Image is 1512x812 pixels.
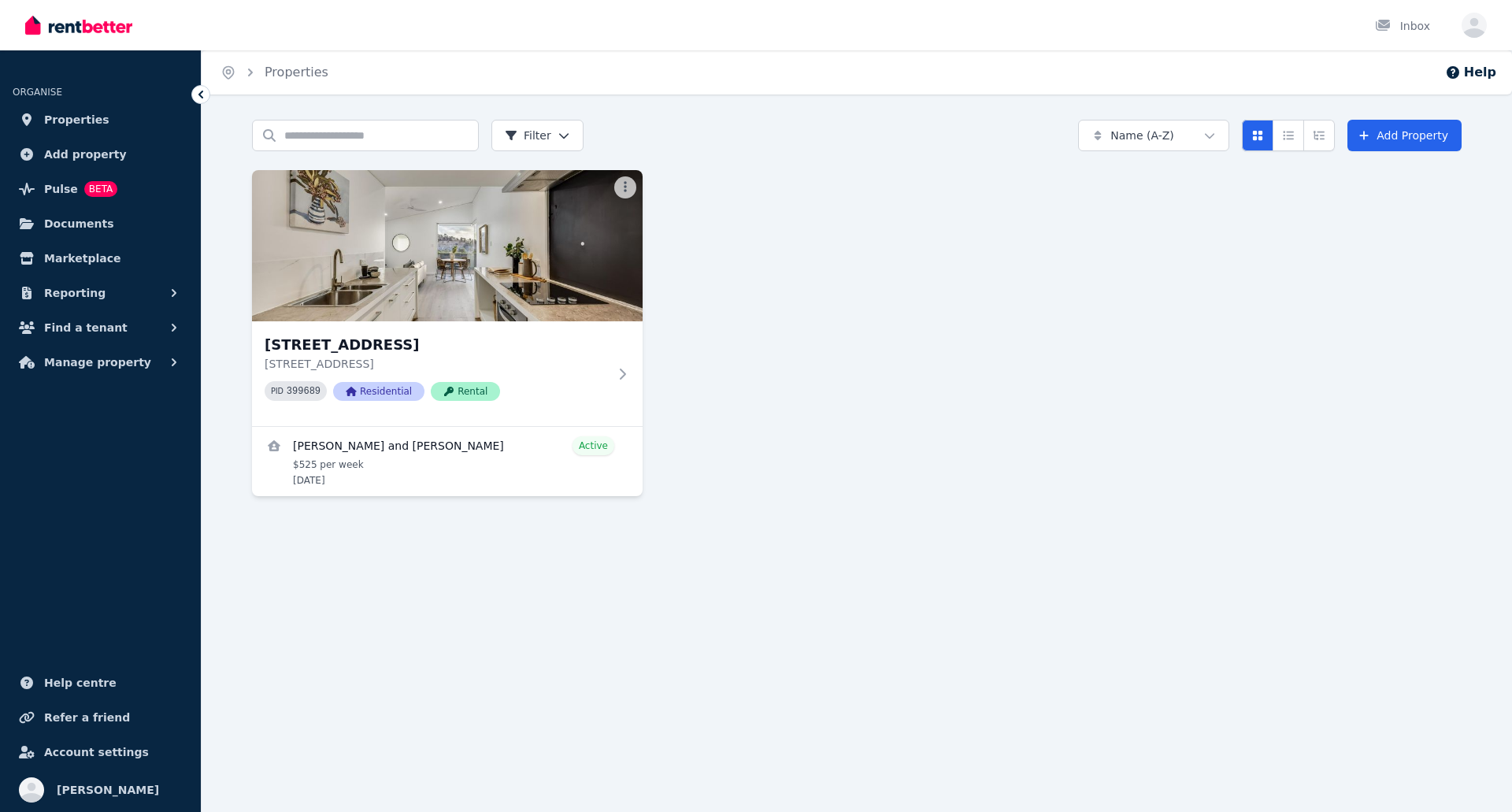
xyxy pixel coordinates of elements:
button: Name (A-Z) [1078,120,1229,151]
a: Help centre [13,667,188,699]
span: Marketplace [44,249,120,268]
button: Manage property [13,347,188,378]
div: Inbox [1375,18,1430,34]
span: Documents [44,214,114,233]
span: Rental [431,382,500,401]
small: PID [271,387,283,395]
a: Refer a friend [13,702,188,733]
button: Card view [1242,120,1273,151]
a: 32 Victoria Parade, Darlington[STREET_ADDRESS][STREET_ADDRESS]PID 399689ResidentialRental [252,170,643,426]
a: Marketplace [13,243,188,274]
a: Properties [13,104,188,135]
span: Name (A-Z) [1110,128,1174,143]
span: Manage property [44,353,151,372]
span: Find a tenant [44,318,128,337]
h3: [STREET_ADDRESS] [265,334,608,356]
a: Add Property [1347,120,1462,151]
span: Help centre [44,673,117,692]
a: PulseBETA [13,173,188,205]
button: Help [1445,63,1496,82]
span: ORGANISE [13,87,62,98]
button: Reporting [13,277,188,309]
span: BETA [84,181,117,197]
a: Properties [265,65,328,80]
nav: Breadcrumb [202,50,347,95]
button: Find a tenant [13,312,188,343]
span: Refer a friend [44,708,130,727]
code: 399689 [287,386,321,397]
a: Documents [13,208,188,239]
p: [STREET_ADDRESS] [265,356,608,372]
span: Account settings [44,743,149,762]
span: Pulse [44,180,78,198]
button: Compact list view [1273,120,1304,151]
img: RentBetter [25,13,132,37]
img: 32 Victoria Parade, Darlington [252,170,643,321]
span: Filter [505,128,551,143]
div: View options [1242,120,1335,151]
button: Filter [491,120,584,151]
span: Properties [44,110,109,129]
span: Residential [333,382,424,401]
span: [PERSON_NAME] [57,780,159,799]
a: View details for Abigail Marschall and Benjamin Schwabe [252,427,643,496]
a: Add property [13,139,188,170]
span: Add property [44,145,127,164]
span: Reporting [44,284,106,302]
button: Expanded list view [1303,120,1335,151]
a: Account settings [13,736,188,768]
button: More options [614,176,636,198]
